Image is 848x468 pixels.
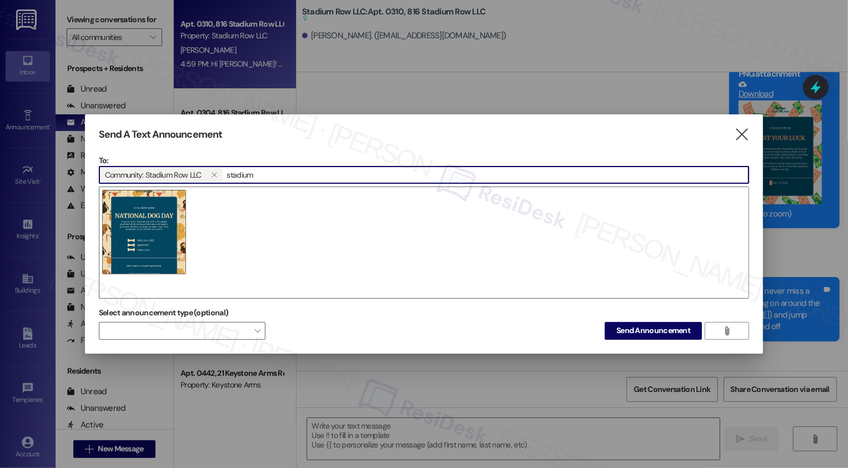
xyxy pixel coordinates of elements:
[616,325,690,336] span: Send Announcement
[206,168,223,182] button: Community: Stadium Row LLC
[735,129,750,140] i: 
[105,168,202,182] span: Community: Stadium Row LLC
[99,128,222,141] h3: Send A Text Announcement
[99,304,229,321] label: Select announcement type (optional)
[99,155,750,166] p: To:
[102,190,187,274] img: 2924-1756155602566.jpg
[723,326,731,335] i: 
[224,167,749,183] input: Type to select the units, buildings, or communities you want to message. (e.g. 'Unit 1A', 'Buildi...
[211,170,217,179] i: 
[605,322,702,340] button: Send Announcement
